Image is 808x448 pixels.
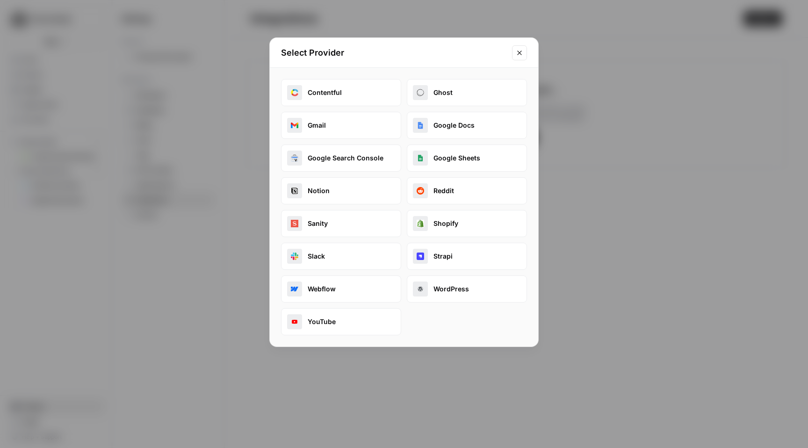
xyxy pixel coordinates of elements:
[407,112,527,139] button: google_docsGoogle Docs
[281,112,401,139] button: gmailGmail
[417,220,424,227] img: shopify
[417,89,424,96] img: ghost
[291,154,298,162] img: google_search_console
[407,243,527,270] button: strapiStrapi
[417,285,424,293] img: wordpress
[291,220,298,227] img: sanity
[407,145,527,172] button: google_sheetsGoogle Sheets
[281,79,401,106] button: contentfulContentful
[407,210,527,237] button: shopifyShopify
[407,79,527,106] button: ghostGhost
[281,145,401,172] button: google_search_consoleGoogle Search Console
[291,89,298,96] img: contentful
[291,318,298,325] img: youtube
[407,275,527,303] button: wordpressWordPress
[417,253,424,260] img: strapi
[291,285,298,293] img: webflow_oauth
[417,187,424,195] img: reddit
[281,46,506,59] h2: Select Provider
[281,308,401,335] button: youtubeYouTube
[291,253,298,260] img: slack
[281,210,401,237] button: sanitySanity
[417,154,424,162] img: google_sheets
[291,187,298,195] img: notion
[417,122,424,129] img: google_docs
[407,177,527,204] button: redditReddit
[281,177,401,204] button: notionNotion
[512,45,527,60] button: Close modal
[281,243,401,270] button: slackSlack
[291,122,298,129] img: gmail
[281,275,401,303] button: webflow_oauthWebflow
